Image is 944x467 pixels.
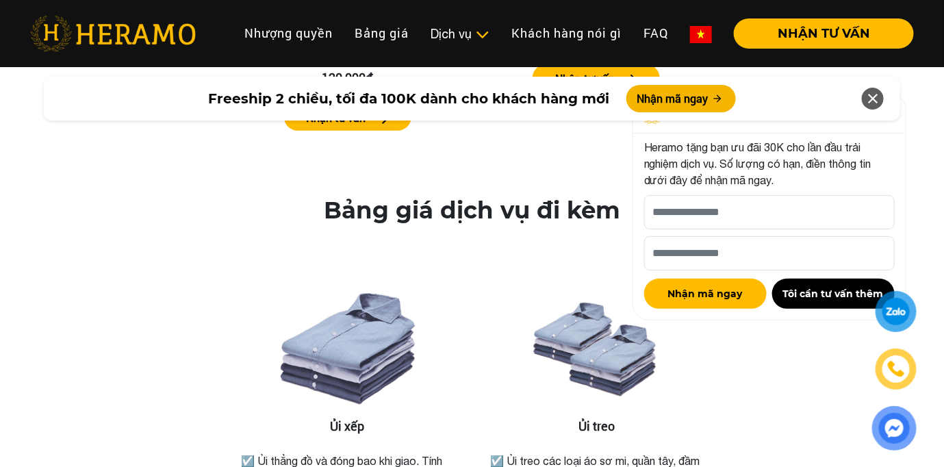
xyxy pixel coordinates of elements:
button: Tôi cần tư vấn thêm [772,279,895,309]
a: NHẬN TƯ VẤN [723,27,914,40]
img: phone-icon [886,359,906,379]
span: Freeship 2 chiều, tối đa 100K dành cho khách hàng mới [209,88,610,109]
img: vn-flag.png [690,26,712,43]
h3: Ủi treo [488,419,706,434]
img: Ủi xếp [279,282,416,419]
img: heramo-logo.png [30,16,196,51]
div: Dịch vụ [431,25,489,43]
button: Nhận mã ngay [644,279,767,309]
button: NHẬN TƯ VẤN [734,18,914,49]
a: FAQ [633,18,679,48]
img: Ủi treo [528,282,665,419]
h2: Bảng giá dịch vụ đi kèm [324,197,620,225]
p: Heramo tặng bạn ưu đãi 30K cho lần đầu trải nghiệm dịch vụ. Số lượng có hạn, điền thông tin dưới ... [644,139,895,188]
h3: Ủi xếp [239,419,457,434]
button: Nhận mã ngay [626,85,736,112]
a: Nhượng quyền [233,18,344,48]
a: Bảng giá [344,18,420,48]
a: phone-icon [877,350,915,388]
a: Khách hàng nói gì [500,18,633,48]
img: subToggleIcon [475,28,489,42]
